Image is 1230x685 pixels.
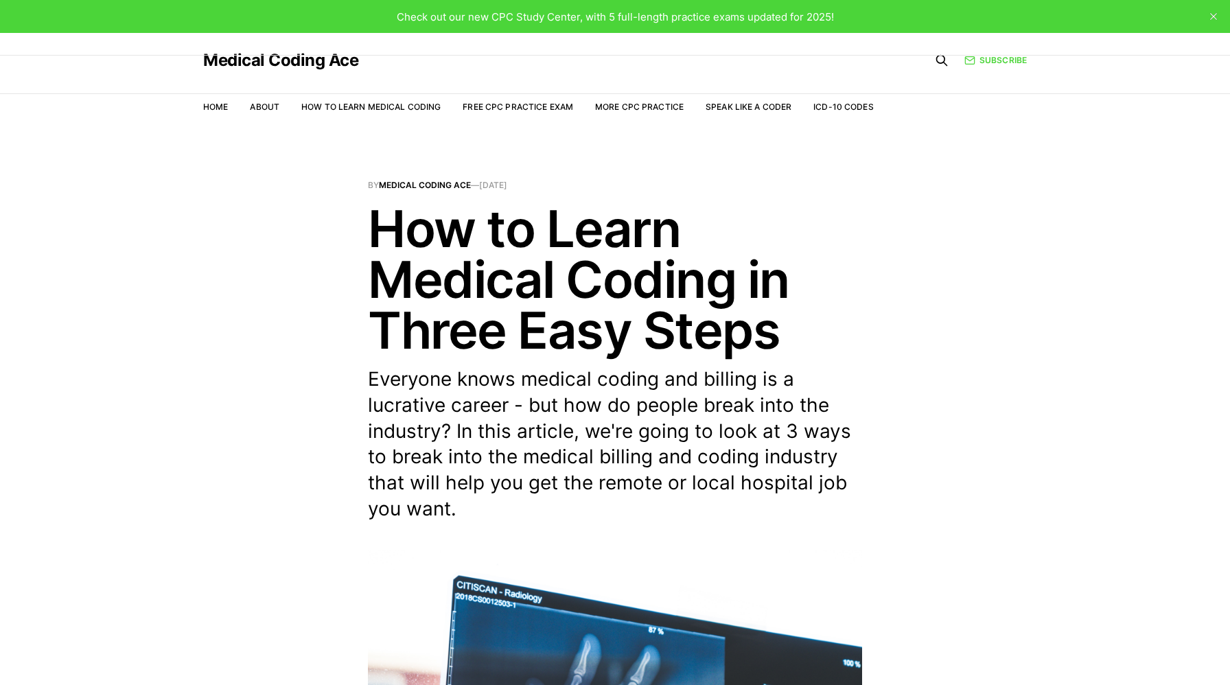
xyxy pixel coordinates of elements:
a: Speak Like a Coder [706,102,791,112]
a: Medical Coding Ace [203,52,358,69]
span: By — [368,181,862,189]
a: Subscribe [964,54,1027,67]
a: Medical Coding Ace [379,180,471,190]
a: About [250,102,279,112]
a: How to Learn Medical Coding [301,102,441,112]
a: Free CPC Practice Exam [463,102,573,112]
a: More CPC Practice [595,102,684,112]
p: Everyone knows medical coding and billing is a lucrative career - but how do people break into th... [368,367,862,522]
time: [DATE] [479,180,507,190]
button: close [1203,5,1225,27]
iframe: portal-trigger [1002,618,1230,685]
span: Check out our new CPC Study Center, with 5 full-length practice exams updated for 2025! [397,10,834,23]
h1: How to Learn Medical Coding in Three Easy Steps [368,203,862,356]
a: Home [203,102,228,112]
a: ICD-10 Codes [813,102,873,112]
